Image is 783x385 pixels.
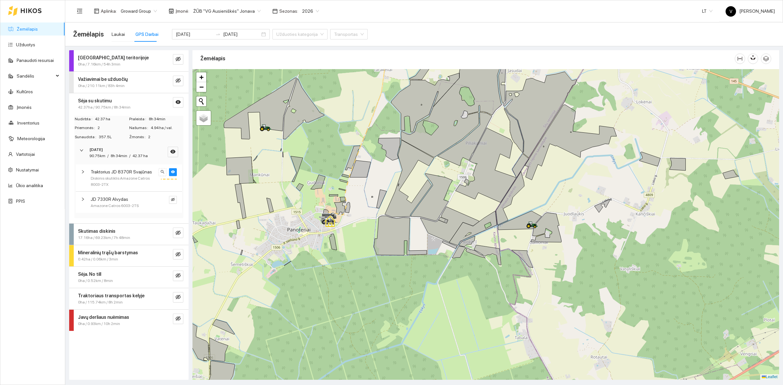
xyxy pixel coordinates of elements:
[16,42,35,47] a: Užduotys
[132,154,148,158] span: 42.37 ha
[199,73,204,81] span: +
[78,104,130,111] span: 42.37ha / 90.75km / 8h 34min
[302,6,319,16] span: 2026
[69,245,189,266] div: Mineralinių trąšų barstymas0.42ha / 0.06km / 3mineye-invisible
[16,167,39,172] a: Nustatymai
[111,154,127,158] span: 8h 34min
[702,6,713,16] span: LT
[17,89,33,94] a: Kultūros
[78,272,101,277] strong: Sėja. No till
[173,249,183,259] button: eye-invisible
[176,316,181,322] span: eye-invisible
[176,230,181,236] span: eye-invisible
[173,271,183,281] button: eye-invisible
[69,288,189,309] div: Traktoriaus transportas kelyje0ha / 115.74km / 8h 2mineye-invisible
[78,55,149,60] strong: [GEOGRAPHIC_DATA] teritorijoje
[94,8,99,14] span: layout
[78,315,129,320] strong: Javų derliaus nuėmimas
[91,196,128,203] span: JD 7330R Alvydas
[16,199,25,204] a: PPIS
[95,116,129,122] span: 42.37 ha
[176,99,181,106] span: eye
[279,7,298,15] span: Sezonas :
[215,32,221,37] span: to
[73,29,104,39] span: Žemėlapis
[149,116,183,122] span: 8h 34min
[78,61,120,67] span: 0ha / 7.16km / 54h 3min
[272,8,278,14] span: calendar
[171,170,175,174] span: eye
[173,97,183,108] button: eye
[161,170,164,174] span: search
[168,147,178,157] button: eye
[151,125,183,131] span: 4.94 ha / val.
[75,134,99,140] span: Sunaudota
[75,125,98,131] span: Priemonės
[112,31,125,38] div: Laukai
[78,250,138,255] strong: Mineralinių trąšų barstymas
[69,267,189,288] div: Sėja. No till0ha / 0.52km / 8mineye-invisible
[169,8,174,14] span: shop
[69,310,189,331] div: Javų derliaus nuėmimas0ha / 0.93km / 10h 2mineye-invisible
[78,98,112,103] strong: Sėja su skutimu
[16,152,35,157] a: Vartotojai
[69,50,189,71] div: [GEOGRAPHIC_DATA] teritorijoje0ha / 7.16km / 54h 3mineye-invisible
[78,235,130,241] span: 17.16ha / 69.23km / 7h 48min
[69,224,189,245] div: Skutimas diskinis17.16ha / 69.23km / 7h 48mineye-invisible
[17,26,38,32] a: Žemėlapis
[76,192,182,213] div: JD 7330R AlvydasAmazone Catros 6003-2TSeye-invisible
[173,76,183,86] button: eye-invisible
[73,5,86,18] button: menu-fold
[196,82,206,92] a: Zoom out
[726,8,775,14] span: [PERSON_NAME]
[107,154,109,158] span: /
[173,54,183,65] button: eye-invisible
[169,168,177,176] button: eye
[735,56,745,61] span: column-width
[176,31,213,38] input: Pradžios data
[91,203,139,209] span: Amazone Catros 6003-2TS
[196,72,206,82] a: Zoom in
[91,175,156,188] span: Diskinis skutiklis Amazone Catros 8003-2TX
[99,134,129,140] span: 357.5L
[17,69,54,82] span: Sandėlis
[78,77,128,82] strong: Važiavimai be užduočių
[75,116,95,122] span: Nudirbta
[173,292,183,303] button: eye-invisible
[17,58,54,63] a: Panaudoti resursai
[196,96,206,106] button: Initiate a new search
[78,299,123,305] span: 0ha / 115.74km / 8h 2min
[159,168,166,176] button: search
[129,125,151,131] span: Našumas
[176,294,181,301] span: eye-invisible
[129,116,149,122] span: Praleista
[78,229,115,234] strong: Skutimas diskinis
[200,49,735,68] div: Žemėlapis
[121,6,157,16] span: Groward Group
[173,314,183,324] button: eye-invisible
[89,147,103,152] strong: [DATE]
[170,149,176,155] span: eye
[77,8,83,14] span: menu-fold
[69,72,189,93] div: Važiavimai be užduočių0ha / 210.11km / 83h 4mineye-invisible
[81,197,85,201] span: right
[129,154,130,158] span: /
[169,196,177,204] button: eye-invisible
[199,83,204,91] span: −
[16,183,43,188] a: Ūkio analitika
[196,111,211,125] a: Layers
[762,375,777,379] a: Leaflet
[223,31,260,38] input: Pabaigos data
[69,93,189,114] div: Sėja su skutimu42.37ha / 90.75km / 8h 34mineye
[78,83,125,89] span: 0ha / 210.11km / 83h 4min
[17,105,32,110] a: Įmonės
[176,273,181,279] span: eye-invisible
[171,198,175,202] span: eye-invisible
[215,32,221,37] span: swap-right
[101,7,117,15] span: Aplinka :
[81,170,85,174] span: right
[80,148,84,152] span: right
[98,125,129,131] span: 2
[129,134,148,140] span: Žmonės
[78,321,120,327] span: 0ha / 0.93km / 10h 2min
